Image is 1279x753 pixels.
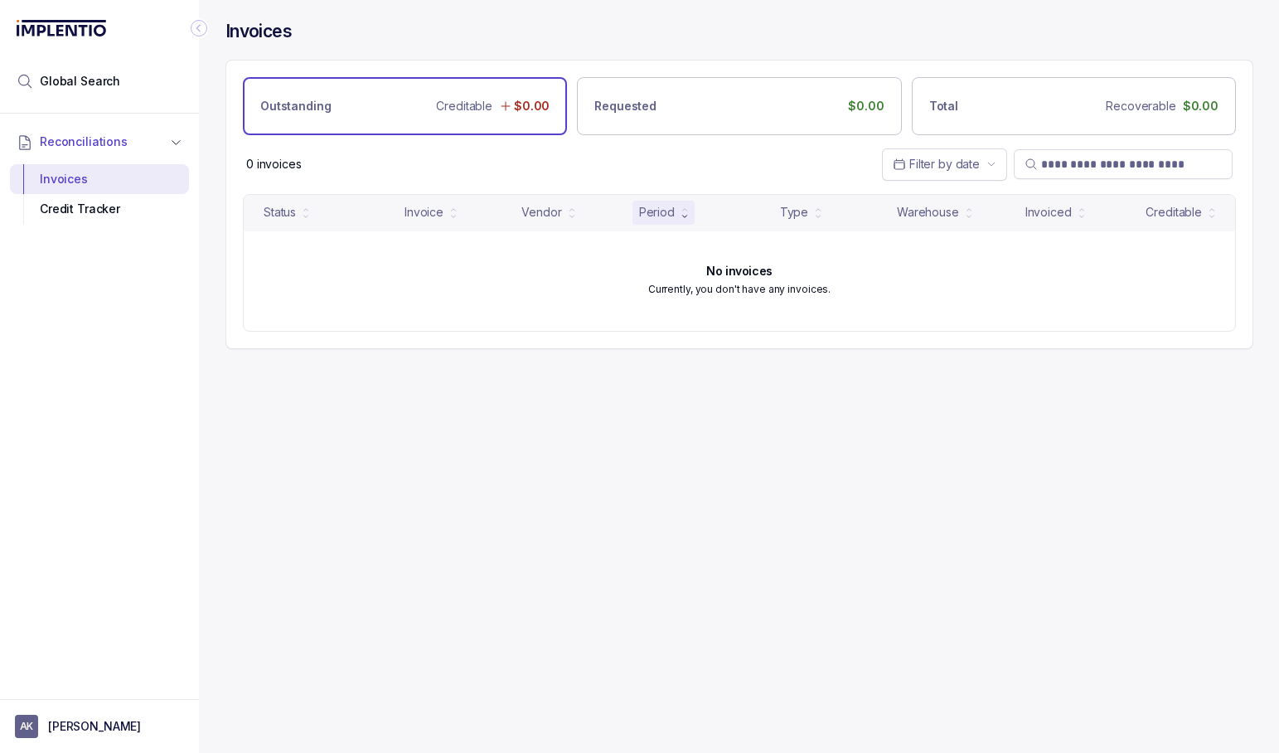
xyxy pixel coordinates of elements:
[882,148,1007,180] button: Date Range Picker
[23,194,176,224] div: Credit Tracker
[15,715,38,738] span: User initials
[15,715,184,738] button: User initials[PERSON_NAME]
[706,265,772,278] h6: No invoices
[246,156,302,172] p: 0 invoices
[405,204,443,221] div: Invoice
[1183,98,1218,114] p: $0.00
[40,134,128,150] span: Reconciliations
[10,124,189,160] button: Reconciliations
[1106,98,1175,114] p: Recoverable
[1025,204,1072,221] div: Invoiced
[897,204,959,221] div: Warehouse
[893,156,980,172] search: Date Range Picker
[48,718,141,735] p: [PERSON_NAME]
[594,98,656,114] p: Requested
[436,98,492,114] p: Creditable
[264,204,296,221] div: Status
[780,204,808,221] div: Type
[848,98,884,114] p: $0.00
[521,204,561,221] div: Vendor
[10,161,189,228] div: Reconciliations
[246,156,302,172] div: Remaining page entries
[639,204,675,221] div: Period
[23,164,176,194] div: Invoices
[260,98,331,114] p: Outstanding
[225,20,292,43] h4: Invoices
[648,281,831,298] p: Currently, you don't have any invoices.
[929,98,958,114] p: Total
[189,18,209,38] div: Collapse Icon
[514,98,550,114] p: $0.00
[40,73,120,90] span: Global Search
[909,157,980,171] span: Filter by date
[1146,204,1202,221] div: Creditable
